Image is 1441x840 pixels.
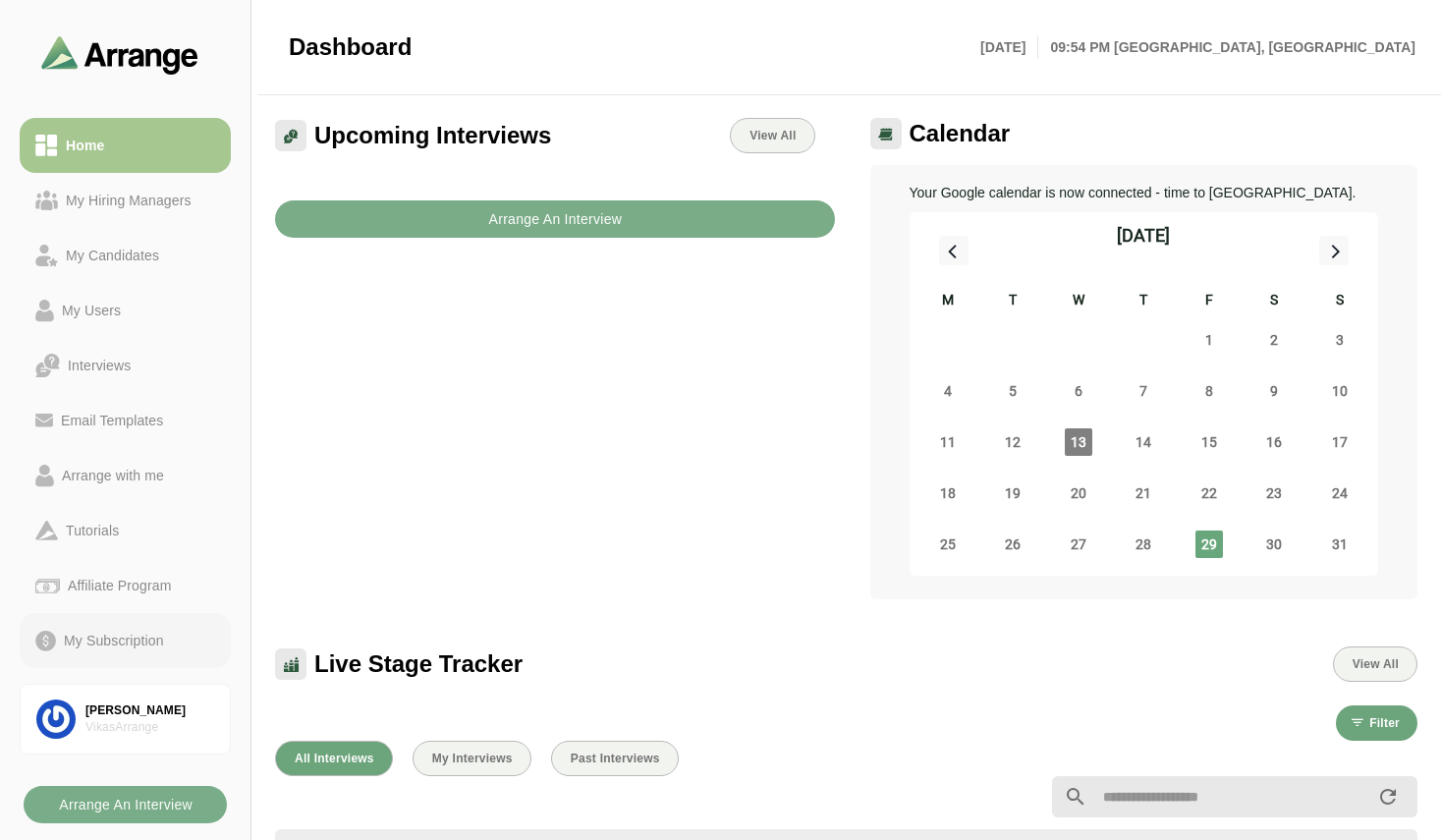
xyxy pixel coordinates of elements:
span: Friday 8 August 2025 [1195,377,1223,405]
span: Tuesday 26 August 2025 [999,531,1026,558]
span: Sunday 10 August 2025 [1326,377,1354,405]
span: Saturday 9 August 2025 [1260,377,1288,405]
a: Email Templates [20,393,231,448]
span: Wednesday 6 August 2025 [1065,377,1092,405]
button: Arrange An Interview [24,786,227,823]
img: arrangeai-name-small-logo.4d2b8aee.svg [41,35,198,74]
span: Sunday 24 August 2025 [1326,479,1354,507]
span: Filter [1368,716,1400,730]
span: Sunday 3 August 2025 [1326,326,1354,354]
span: Friday 1 August 2025 [1195,326,1223,354]
span: Thursday 28 August 2025 [1130,531,1157,558]
button: View All [1333,646,1417,682]
a: Interviews [20,338,231,393]
span: Dashboard [289,32,412,62]
div: My Subscription [56,629,172,652]
span: View All [748,129,796,142]
span: Sunday 17 August 2025 [1326,428,1354,456]
div: Affiliate Program [60,574,179,597]
div: Tutorials [58,519,127,542]
div: S [1307,289,1373,314]
span: Saturday 2 August 2025 [1260,326,1288,354]
p: Your Google calendar is now connected - time to [GEOGRAPHIC_DATA]. [910,181,1379,204]
div: VikasArrange [85,719,214,736]
div: F [1177,289,1243,314]
div: W [1046,289,1112,314]
span: Saturday 16 August 2025 [1260,428,1288,456]
div: Email Templates [53,409,171,432]
div: Arrange with me [54,464,172,487]
span: Past Interviews [570,752,660,765]
div: [DATE] [1117,222,1170,250]
div: My Hiring Managers [58,189,199,212]
span: Saturday 30 August 2025 [1260,531,1288,558]
span: Tuesday 19 August 2025 [999,479,1026,507]
a: Tutorials [20,503,231,558]
button: Arrange An Interview [275,200,835,238]
a: My Users [20,283,231,338]
button: All Interviews [275,741,393,776]
span: All Interviews [294,752,374,765]
a: Affiliate Program [20,558,231,613]
span: Wednesday 27 August 2025 [1065,531,1092,558]
a: My Candidates [20,228,231,283]
span: Wednesday 20 August 2025 [1065,479,1092,507]
span: Calendar [910,119,1011,148]
span: Thursday 21 August 2025 [1130,479,1157,507]
span: Live Stage Tracker [314,649,523,679]
span: Tuesday 5 August 2025 [999,377,1026,405]
span: Sunday 31 August 2025 [1326,531,1354,558]
span: Wednesday 13 August 2025 [1065,428,1092,456]
div: My Candidates [58,244,167,267]
span: Monday 18 August 2025 [934,479,962,507]
span: Thursday 7 August 2025 [1130,377,1157,405]
span: View All [1352,657,1399,671]
div: My Users [54,299,129,322]
span: Friday 29 August 2025 [1195,531,1223,558]
div: M [915,289,981,314]
i: appended action [1376,785,1400,809]
div: [PERSON_NAME] [85,702,214,719]
button: Filter [1336,705,1417,741]
div: S [1242,289,1307,314]
b: Arrange An Interview [487,200,622,238]
a: View All [730,118,814,153]
button: My Interviews [413,741,531,776]
button: Past Interviews [551,741,679,776]
a: My Hiring Managers [20,173,231,228]
a: Home [20,118,231,173]
span: Monday 25 August 2025 [934,531,962,558]
span: Tuesday 12 August 2025 [999,428,1026,456]
span: Thursday 14 August 2025 [1130,428,1157,456]
span: Friday 15 August 2025 [1195,428,1223,456]
span: Monday 4 August 2025 [934,377,962,405]
a: Arrange with me [20,448,231,503]
span: Upcoming Interviews [314,121,551,150]
a: My Subscription [20,613,231,668]
div: Home [58,134,112,157]
span: Friday 22 August 2025 [1195,479,1223,507]
span: Monday 11 August 2025 [934,428,962,456]
span: My Interviews [431,752,513,765]
a: [PERSON_NAME]VikasArrange [20,684,231,755]
p: [DATE] [980,35,1038,59]
div: T [980,289,1046,314]
div: Interviews [60,354,139,377]
span: Saturday 23 August 2025 [1260,479,1288,507]
div: T [1111,289,1177,314]
p: 09:54 PM [GEOGRAPHIC_DATA], [GEOGRAPHIC_DATA] [1038,35,1415,59]
b: Arrange An Interview [58,786,193,823]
